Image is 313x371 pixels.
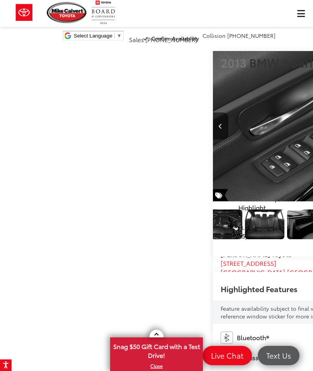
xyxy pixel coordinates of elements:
a: Expand Photo 35 [245,209,284,240]
a: Expand Photo 34 [203,209,242,240]
h2: Highlighted Features [221,284,298,293]
img: Mike Calvert Toyota [47,2,88,23]
span: Bluetooth® [237,333,269,342]
span: ▼ [117,33,122,39]
a: Select Language​ [74,33,122,39]
span: [PHONE_NUMBER] [227,32,276,39]
span: Special [213,189,228,201]
span: Sales [129,35,144,44]
span: Text Us [262,351,295,360]
span: 2013 [221,54,247,71]
a: Text Us [258,346,299,365]
span: Snag $50 Gift Card with a Test Drive! [111,338,202,362]
span: Select Language [74,33,112,39]
span: ​ [114,33,115,39]
img: 2013 BMW 3 Series 328i xDrive [202,209,243,240]
span: Collision [202,32,226,39]
button: Previous image [213,112,228,140]
span: Keyless Entry [237,353,275,362]
img: Bluetooth® [221,332,233,344]
span: Live Chat [207,351,247,360]
span: [PHONE_NUMBER] [145,35,197,44]
img: 2013 BMW 3 Series 328i xDrive [245,209,285,240]
a: Live Chat [202,346,252,365]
